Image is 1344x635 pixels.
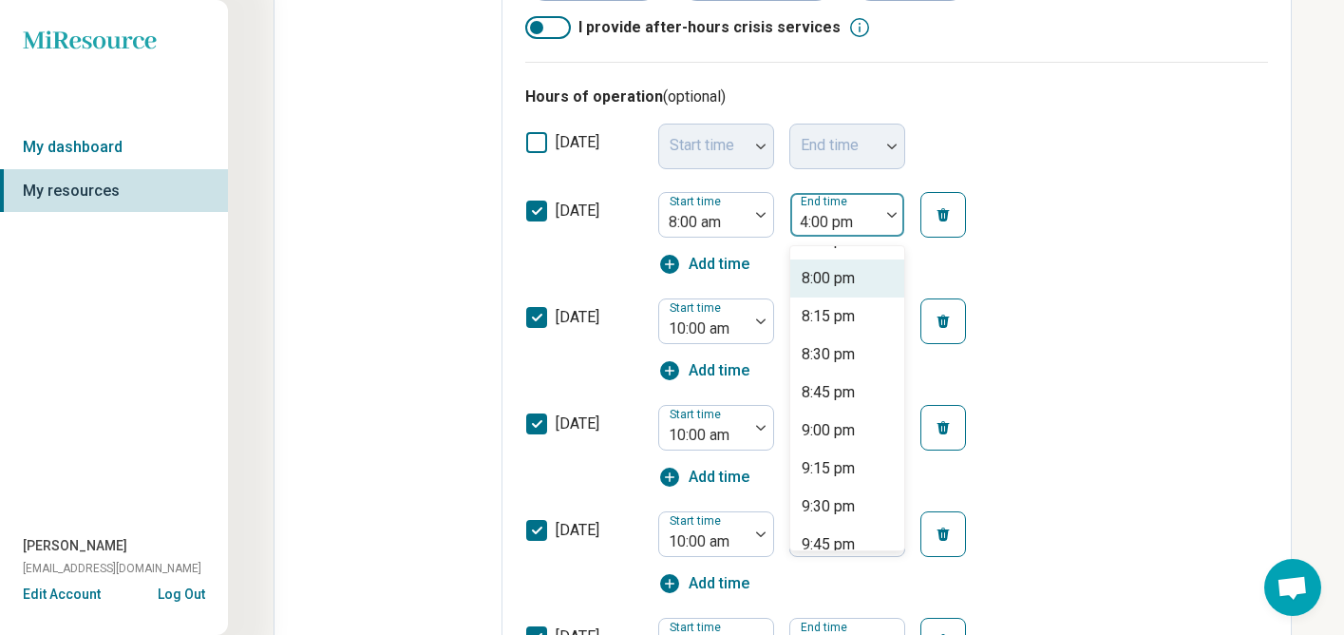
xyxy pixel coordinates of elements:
[658,466,749,489] button: Add time
[658,572,749,595] button: Add time
[23,560,201,577] span: [EMAIL_ADDRESS][DOMAIN_NAME]
[802,305,855,328] div: 8:15 pm
[802,343,855,366] div: 8:30 pm
[556,414,599,433] span: [DATE]
[670,301,725,315] label: Start time
[23,585,101,605] button: Edit Account
[556,521,599,539] span: [DATE]
[556,202,599,220] span: [DATE]
[802,267,855,290] div: 8:00 pm
[670,621,725,634] label: Start time
[802,419,855,442] div: 9:00 pm
[556,308,599,326] span: [DATE]
[663,87,726,106] span: (optional)
[158,585,205,600] button: Log Out
[658,359,749,382] button: Add time
[802,381,855,404] div: 8:45 pm
[801,621,851,634] label: End time
[689,466,749,489] span: Add time
[670,195,725,208] label: Start time
[658,253,749,276] button: Add time
[689,359,749,382] span: Add time
[1264,559,1321,616] a: Open chat
[802,533,855,556] div: 9:45 pm
[578,16,841,39] span: I provide after-hours crisis services
[689,253,749,276] span: Add time
[689,572,749,595] span: Add time
[802,495,855,518] div: 9:30 pm
[525,86,1268,108] h3: Hours of operation
[556,133,599,151] span: [DATE]
[802,457,855,480] div: 9:15 pm
[670,408,725,421] label: Start time
[670,514,725,528] label: Start time
[801,195,851,208] label: End time
[23,536,127,556] span: [PERSON_NAME]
